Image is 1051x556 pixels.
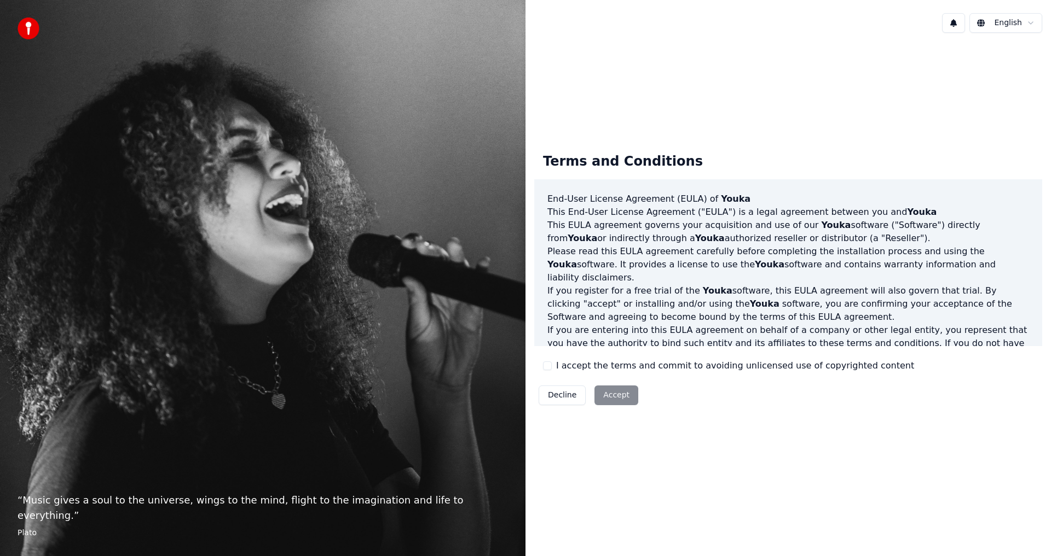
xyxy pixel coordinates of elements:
[547,245,1029,284] p: Please read this EULA agreement carefully before completing the installation process and using th...
[821,220,851,230] span: Youka
[547,284,1029,324] p: If you register for a free trial of the software, this EULA agreement will also govern that trial...
[18,493,508,523] p: “ Music gives a soul to the universe, wings to the mind, flight to the imagination and life to ev...
[703,285,732,296] span: Youka
[547,219,1029,245] p: This EULA agreement governs your acquisition and use of our software ("Software") directly from o...
[721,194,750,204] span: Youka
[18,528,508,539] footer: Plato
[695,233,725,243] span: Youka
[568,233,597,243] span: Youka
[547,259,577,270] span: Youka
[556,359,914,372] label: I accept the terms and commit to avoiding unlicensed use of copyrighted content
[547,192,1029,206] h3: End-User License Agreement (EULA) of
[18,17,39,39] img: youka
[547,206,1029,219] p: This End-User License Agreement ("EULA") is a legal agreement between you and
[534,144,712,179] div: Terms and Conditions
[750,299,779,309] span: Youka
[907,207,937,217] span: Youka
[539,385,586,405] button: Decline
[547,324,1029,376] p: If you are entering into this EULA agreement on behalf of a company or other legal entity, you re...
[755,259,784,270] span: Youka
